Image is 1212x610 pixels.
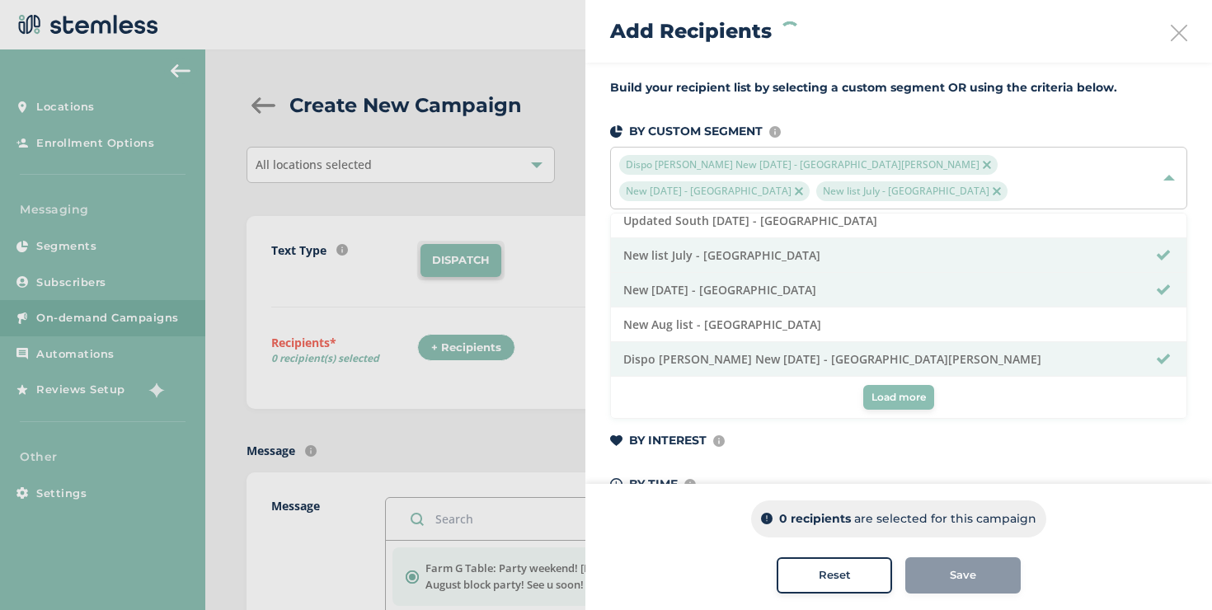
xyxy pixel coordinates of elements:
[769,126,781,138] img: icon-info-236977d2.svg
[816,181,1008,201] span: New list July - [GEOGRAPHIC_DATA]
[610,478,622,490] img: icon-time-dark-e6b1183b.svg
[983,161,991,169] img: icon-close-accent-8a337256.svg
[629,432,707,449] p: BY INTEREST
[610,125,622,138] img: icon-segments-dark-074adb27.svg
[871,390,926,405] span: Load more
[611,342,1186,377] li: Dispo [PERSON_NAME] New [DATE] - [GEOGRAPHIC_DATA][PERSON_NAME]
[684,479,696,490] img: icon-info-236977d2.svg
[629,123,763,140] p: BY CUSTOM SEGMENT
[611,307,1186,342] li: New Aug list - [GEOGRAPHIC_DATA]
[611,204,1186,238] li: Updated South [DATE] - [GEOGRAPHIC_DATA]
[795,187,803,195] img: icon-close-accent-8a337256.svg
[619,181,810,201] span: New [DATE] - [GEOGRAPHIC_DATA]
[863,385,934,410] button: Load more
[761,514,773,525] img: icon-info-dark-48f6c5f3.svg
[611,238,1186,273] li: New list July - [GEOGRAPHIC_DATA]
[610,79,1187,96] label: Build your recipient list by selecting a custom segment OR using the criteria below.
[713,435,725,447] img: icon-info-236977d2.svg
[993,187,1001,195] img: icon-close-accent-8a337256.svg
[610,435,622,447] img: icon-heart-dark-29e6356f.svg
[854,510,1036,528] p: are selected for this campaign
[619,155,998,175] span: Dispo [PERSON_NAME] New [DATE] - [GEOGRAPHIC_DATA][PERSON_NAME]
[611,273,1186,307] li: New [DATE] - [GEOGRAPHIC_DATA]
[610,16,772,46] h2: Add Recipients
[777,557,892,594] button: Reset
[629,476,678,493] p: BY TIME
[819,567,851,584] span: Reset
[1130,531,1212,610] iframe: Chat Widget
[779,510,851,528] p: 0 recipients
